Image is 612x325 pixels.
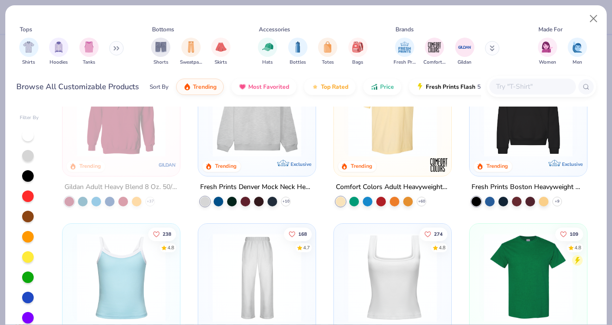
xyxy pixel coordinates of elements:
div: Bottoms [152,25,174,34]
div: Fresh Prints Boston Heavyweight Hoodie [472,181,585,193]
div: Fresh Prints Denver Mock Neck Heavyweight Sweatshirt [200,181,314,193]
button: filter button [568,38,587,66]
div: filter for Hoodies [49,38,68,66]
span: Shirts [22,59,35,66]
img: Tanks Image [84,41,94,53]
span: Fresh Prints Flash [426,83,475,91]
button: filter button [258,38,277,66]
button: Close [585,10,603,28]
button: filter button [455,38,474,66]
div: filter for Shorts [151,38,170,66]
img: TopRated.gif [311,83,319,91]
span: + 10 [282,199,290,204]
img: 91acfc32-fd48-4d6b-bdad-a4c1a30ac3fc [479,68,577,157]
div: Filter By [20,114,39,122]
img: Shirts Image [23,41,34,53]
div: filter for Sweatpants [180,38,202,66]
img: db319196-8705-402d-8b46-62aaa07ed94f [479,233,577,322]
img: Shorts Image [155,41,166,53]
button: filter button [394,38,416,66]
span: Hats [262,59,273,66]
img: most_fav.gif [239,83,246,91]
img: e55d29c3-c55d-459c-bfd9-9b1c499ab3c6 [441,68,539,157]
div: filter for Women [538,38,557,66]
button: filter button [288,38,307,66]
button: filter button [538,38,557,66]
img: Hoodies Image [53,41,64,53]
button: Trending [176,79,224,95]
div: 4.8 [439,244,446,251]
div: filter for Fresh Prints [394,38,416,66]
button: Like [284,227,312,241]
img: Bags Image [352,41,363,53]
span: + 37 [147,199,154,204]
span: Sweatpants [180,59,202,66]
div: filter for Totes [318,38,337,66]
img: 029b8af0-80e6-406f-9fdc-fdf898547912 [344,68,442,157]
div: filter for Bags [348,38,368,66]
div: filter for Skirts [211,38,230,66]
button: filter button [79,38,99,66]
span: 168 [298,231,307,236]
button: Like [420,227,447,241]
span: Comfort Colors [423,59,446,66]
span: Women [539,59,556,66]
div: filter for Hats [258,38,277,66]
span: Exclusive [561,161,582,167]
span: + 9 [555,199,560,204]
button: Top Rated [304,79,356,95]
div: filter for Comfort Colors [423,38,446,66]
img: Sweatpants Image [186,41,196,53]
span: Shorts [153,59,168,66]
div: filter for Gildan [455,38,474,66]
button: Fresh Prints Flash5 day delivery [409,79,520,95]
span: 5 day delivery [477,81,513,93]
span: 238 [163,231,172,236]
div: filter for Shirts [19,38,38,66]
div: filter for Men [568,38,587,66]
span: Bags [352,59,363,66]
span: Top Rated [321,83,348,91]
div: 4.8 [168,244,175,251]
span: 274 [434,231,443,236]
span: Most Favorited [248,83,289,91]
div: Brands [395,25,414,34]
img: 63ed7c8a-03b3-4701-9f69-be4b1adc9c5f [441,233,539,322]
div: Comfort Colors Adult Heavyweight T-Shirt [336,181,449,193]
button: Most Favorited [231,79,296,95]
img: Men Image [572,41,583,53]
span: Trending [193,83,217,91]
button: Price [363,79,401,95]
span: Bottles [290,59,306,66]
button: filter button [180,38,202,66]
img: df5250ff-6f61-4206-a12c-24931b20f13c [208,233,306,322]
div: filter for Bottles [288,38,307,66]
span: Exclusive [291,161,311,167]
img: Fresh Prints Image [397,40,412,54]
span: 109 [570,231,578,236]
button: filter button [19,38,38,66]
span: Tanks [83,59,95,66]
img: cab69ba6-afd8-400d-8e2e-70f011a551d3 [306,233,404,322]
span: Totes [322,59,334,66]
div: Tops [20,25,32,34]
img: 01756b78-01f6-4cc6-8d8a-3c30c1a0c8ac [72,68,170,157]
img: trending.gif [183,83,191,91]
img: Comfort Colors Image [427,40,442,54]
img: a90f7c54-8796-4cb2-9d6e-4e9644cfe0fe [306,68,404,157]
img: Gildan Image [458,40,472,54]
button: filter button [211,38,230,66]
div: Made For [538,25,562,34]
span: + 60 [418,199,425,204]
img: Comfort Colors logo [429,155,448,175]
button: filter button [151,38,170,66]
img: flash.gif [416,83,424,91]
button: filter button [49,38,68,66]
div: Sort By [150,82,168,91]
span: Skirts [215,59,227,66]
span: Price [380,83,394,91]
img: f5d85501-0dbb-4ee4-b115-c08fa3845d83 [208,68,306,157]
button: filter button [423,38,446,66]
div: filter for Tanks [79,38,99,66]
span: Fresh Prints [394,59,416,66]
